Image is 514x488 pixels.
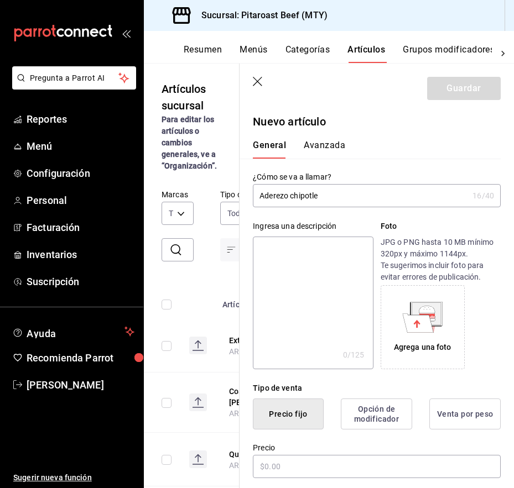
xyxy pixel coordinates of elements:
div: navigation tabs [253,140,487,159]
span: AR-1753997754492 [229,347,300,356]
p: JPG o PNG hasta 10 MB mínimo 320px y máximo 1144px. Te sugerimos incluir foto para evitar errores... [381,237,501,283]
button: Menús [240,44,267,63]
button: edit-product-location [229,449,318,460]
span: Ayuda [27,325,120,338]
button: Categorías [285,44,330,63]
span: Personal [27,193,134,208]
button: Precio fijo [253,398,324,429]
p: Foto [381,221,501,232]
div: 16 /40 [473,190,494,201]
button: edit-product-location [229,335,318,346]
label: ¿Cómo se va a llamar? [253,173,501,181]
button: open_drawer_menu [122,29,131,38]
h3: Sucursal: Pitaroast Beef (MTY) [193,9,328,22]
span: Reportes [27,112,134,127]
span: Inventarios [27,247,134,262]
div: Agrega una foto [394,342,451,353]
span: Recomienda Parrot [27,350,134,365]
button: edit-product-location [229,386,318,408]
th: Artículo [216,284,331,319]
button: Artículos [347,44,385,63]
button: Ordenar [220,238,281,261]
input: Buscar artículo [187,239,194,261]
button: Grupos modificadores [403,44,495,63]
div: navigation tabs [184,44,492,63]
div: 0 /125 [343,349,365,360]
span: AR-1748474782139 [229,461,300,470]
span: Configuración [27,166,134,181]
button: Pregunta a Parrot AI [12,66,136,90]
span: AR-1748649338756 [229,409,300,418]
div: Agrega una foto [383,288,462,366]
div: Tipo de venta [253,382,501,394]
span: Menú [27,139,134,154]
label: Marcas [162,191,194,198]
label: Precio [253,444,501,452]
button: Opción de modificador [341,398,412,429]
button: Venta por peso [429,398,501,429]
button: General [253,140,286,159]
span: Pregunta a Parrot AI [30,72,119,84]
span: Todas las marcas, Sin marca [169,208,173,219]
span: Facturación [27,220,134,235]
div: Ingresa una descripción [253,221,373,232]
input: $0.00 [253,455,501,478]
label: Tipo de venta [220,191,316,198]
strong: Para editar los artículos o cambios generales, ve a “Organización”. [162,115,217,170]
span: Sugerir nueva función [13,472,134,484]
div: Artículos sucursal [162,81,222,114]
span: Suscripción [27,274,134,289]
span: [PERSON_NAME] [27,377,134,392]
button: Resumen [184,44,222,63]
button: Avanzada [304,140,345,159]
a: Pregunta a Parrot AI [8,80,136,92]
p: Nuevo artículo [253,113,501,130]
span: Todos los artículos [227,208,293,219]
